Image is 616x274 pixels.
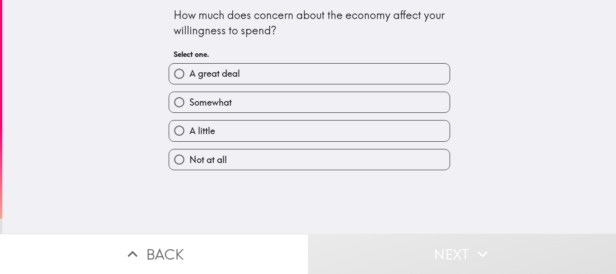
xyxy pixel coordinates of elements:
[169,149,450,170] button: Not at all
[189,153,227,166] span: Not at all
[174,8,445,38] div: How much does concern about the economy affect your willingness to spend?
[169,121,450,141] button: A little
[169,92,450,112] button: Somewhat
[169,64,450,84] button: A great deal
[189,67,240,80] span: A great deal
[189,125,215,137] span: A little
[308,234,616,274] button: Next
[189,96,232,109] span: Somewhat
[174,49,445,59] h6: Select one.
